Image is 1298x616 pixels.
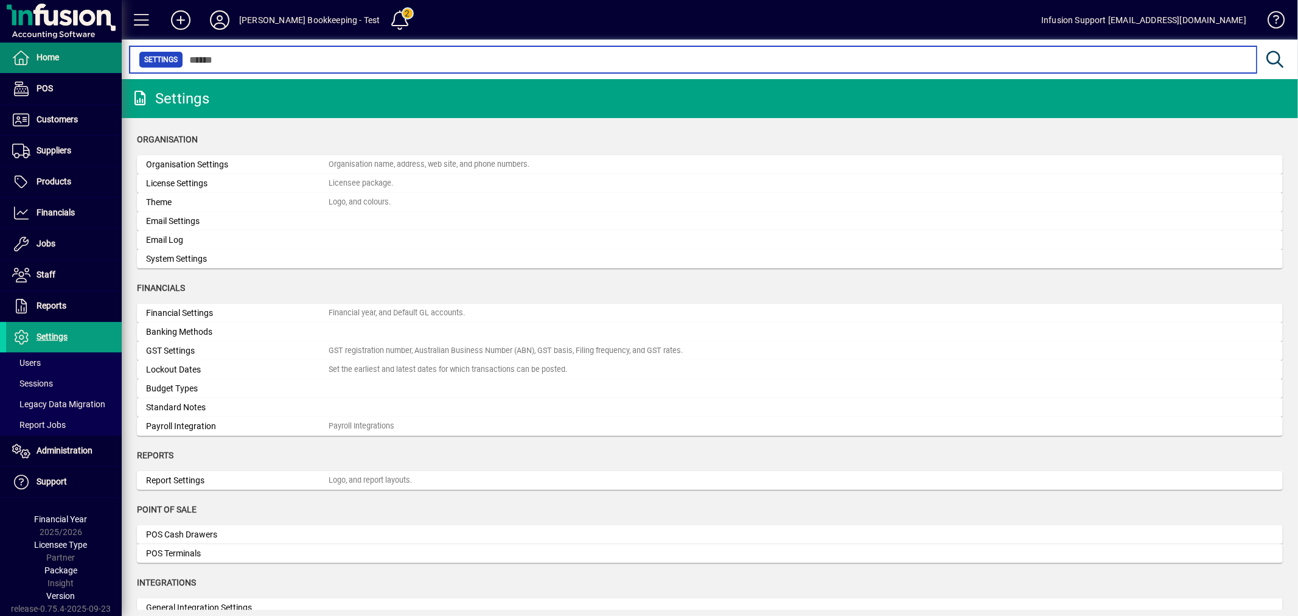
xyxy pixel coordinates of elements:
span: Report Jobs [12,420,66,430]
a: License SettingsLicensee package. [137,174,1283,193]
a: Email Log [137,231,1283,250]
a: Administration [6,436,122,466]
span: POS [37,83,53,93]
button: Add [161,9,200,31]
a: Users [6,352,122,373]
div: License Settings [146,177,329,190]
a: Banking Methods [137,323,1283,341]
button: Profile [200,9,239,31]
span: Home [37,52,59,62]
span: Sessions [12,379,53,388]
div: GST registration number, Australian Business Number (ABN), GST basis, Filing frequency, and GST r... [329,345,683,357]
a: Jobs [6,229,122,259]
span: Financials [37,208,75,217]
a: POS Cash Drawers [137,525,1283,544]
a: Staff [6,260,122,290]
span: Licensee Type [35,540,88,550]
div: Email Settings [146,215,329,228]
span: Jobs [37,239,55,248]
a: Products [6,167,122,197]
a: Standard Notes [137,398,1283,417]
a: POS Terminals [137,544,1283,563]
a: Report Jobs [6,415,122,435]
a: Knowledge Base [1258,2,1283,42]
span: Reports [137,450,173,460]
div: Budget Types [146,382,329,395]
span: Package [44,565,77,575]
div: Set the earliest and latest dates for which transactions can be posted. [329,364,567,376]
div: Payroll Integrations [329,421,394,432]
span: Financials [137,283,185,293]
span: Staff [37,270,55,279]
a: Legacy Data Migration [6,394,122,415]
div: Logo, and report layouts. [329,475,412,486]
a: System Settings [137,250,1283,268]
a: Suppliers [6,136,122,166]
a: Budget Types [137,379,1283,398]
div: GST Settings [146,345,329,357]
div: Settings [131,89,209,108]
span: Settings [144,54,178,66]
span: Organisation [137,135,198,144]
span: Suppliers [37,145,71,155]
span: Products [37,177,71,186]
span: Customers [37,114,78,124]
div: Organisation name, address, web site, and phone numbers. [329,159,529,170]
div: Theme [146,196,329,209]
a: Support [6,467,122,497]
div: Logo, and colours. [329,197,391,208]
div: POS Cash Drawers [146,528,329,541]
a: POS [6,74,122,104]
a: Sessions [6,373,122,394]
div: Email Log [146,234,329,247]
div: Report Settings [146,474,329,487]
span: Version [47,591,75,601]
div: Lockout Dates [146,363,329,376]
div: Organisation Settings [146,158,329,171]
span: Support [37,477,67,486]
a: Report SettingsLogo, and report layouts. [137,471,1283,490]
a: Lockout DatesSet the earliest and latest dates for which transactions can be posted. [137,360,1283,379]
a: GST SettingsGST registration number, Australian Business Number (ABN), GST basis, Filing frequenc... [137,341,1283,360]
span: Users [12,358,41,368]
a: Financial SettingsFinancial year, and Default GL accounts. [137,304,1283,323]
a: ThemeLogo, and colours. [137,193,1283,212]
a: Home [6,43,122,73]
div: Payroll Integration [146,420,329,433]
a: Reports [6,291,122,321]
div: Infusion Support [EMAIL_ADDRESS][DOMAIN_NAME] [1041,10,1246,30]
span: Financial Year [35,514,88,524]
div: POS Terminals [146,547,329,560]
span: Integrations [137,578,196,587]
div: System Settings [146,253,329,265]
a: Organisation SettingsOrganisation name, address, web site, and phone numbers. [137,155,1283,174]
div: General Integration Settings [146,601,329,614]
span: Point of Sale [137,505,197,514]
a: Financials [6,198,122,228]
a: Customers [6,105,122,135]
div: [PERSON_NAME] Bookkeeping - Test [239,10,380,30]
a: Email Settings [137,212,1283,231]
span: Reports [37,301,66,310]
span: Legacy Data Migration [12,399,105,409]
span: Administration [37,446,92,455]
div: Banking Methods [146,326,329,338]
div: Licensee package. [329,178,393,189]
a: Payroll IntegrationPayroll Integrations [137,417,1283,436]
div: Financial year, and Default GL accounts. [329,307,465,319]
div: Financial Settings [146,307,329,320]
span: Settings [37,332,68,341]
div: Standard Notes [146,401,329,414]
